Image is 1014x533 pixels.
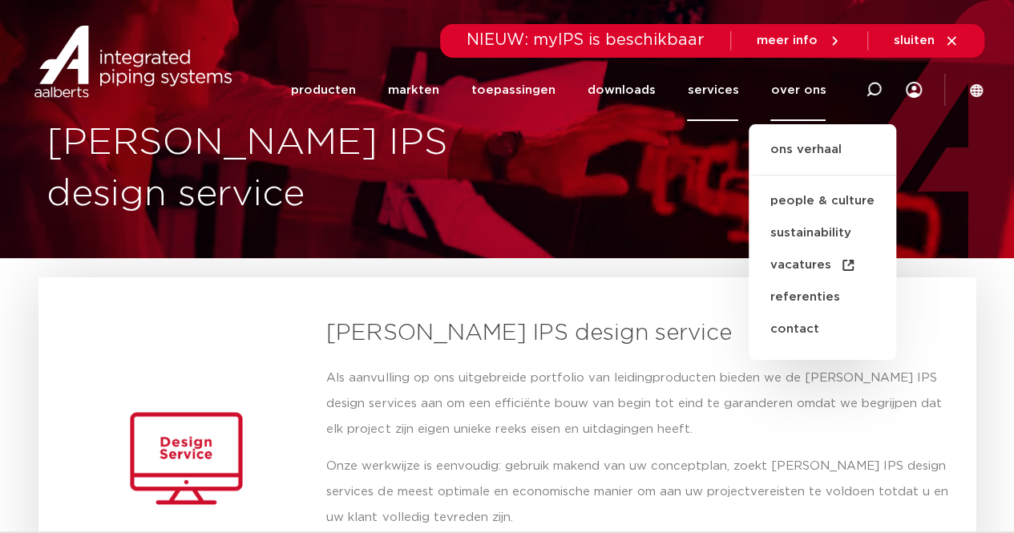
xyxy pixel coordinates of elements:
a: people & culture [749,185,896,217]
a: meer info [757,34,842,48]
a: ons verhaal [749,140,896,176]
a: over ons [770,59,826,121]
p: Als aanvulling op ons uitgebreide portfolio van leidingproducten bieden we de [PERSON_NAME] IPS d... [326,365,962,442]
a: contact [749,313,896,345]
a: markten [387,59,438,121]
p: Onze werkwijze is eenvoudig: gebruik makend van uw conceptplan, zoekt [PERSON_NAME] IPS design se... [326,454,962,531]
h3: [PERSON_NAME] IPS design service [326,317,962,349]
a: toepassingen [471,59,555,121]
nav: Menu [290,59,826,121]
h1: [PERSON_NAME] IPS design service [46,118,499,220]
div: my IPS [906,72,922,107]
a: sluiten [894,34,959,48]
a: services [687,59,738,121]
a: referenties [749,281,896,313]
span: sluiten [894,34,935,46]
span: meer info [757,34,818,46]
a: downloads [587,59,655,121]
a: vacatures [749,249,896,281]
a: producten [290,59,355,121]
span: NIEUW: myIPS is beschikbaar [467,32,705,48]
a: sustainability [749,217,896,249]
